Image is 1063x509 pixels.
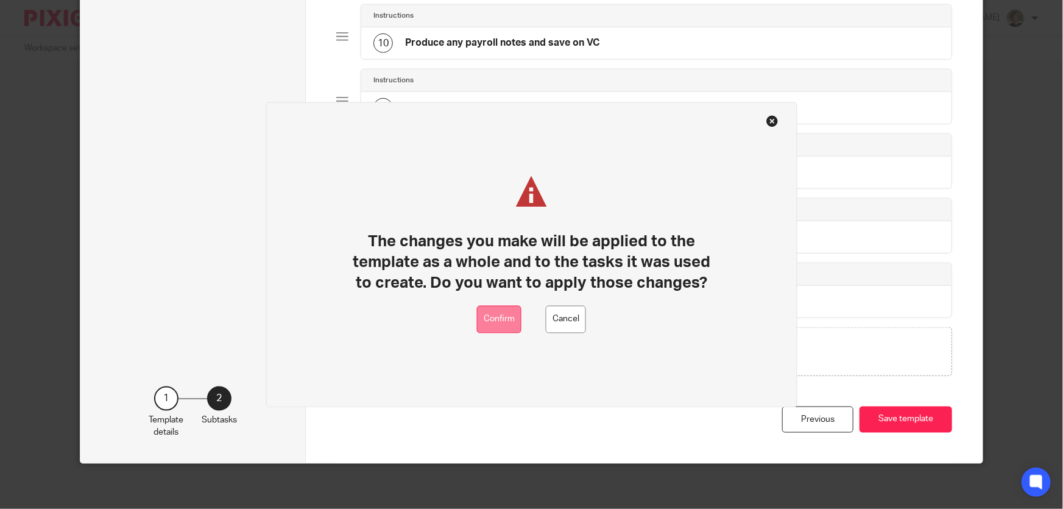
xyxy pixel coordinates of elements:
h4: Produce any payroll notes and save on VC [405,37,599,49]
div: 10 [373,34,393,53]
div: 2 [207,386,231,411]
button: Cancel [546,306,586,333]
div: 1 [154,386,178,411]
h1: The changes you make will be applied to the template as a whole and to the tasks it was used to c... [346,231,717,294]
div: Previous [782,407,853,433]
h4: Publish pension communications [405,101,556,114]
h4: Instructions [373,76,414,85]
div: 11 [373,98,393,118]
p: Template details [149,414,183,439]
button: Save template [860,407,952,433]
p: Subtasks [202,414,237,426]
h4: Instructions [373,11,414,21]
button: Confirm [477,306,521,333]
